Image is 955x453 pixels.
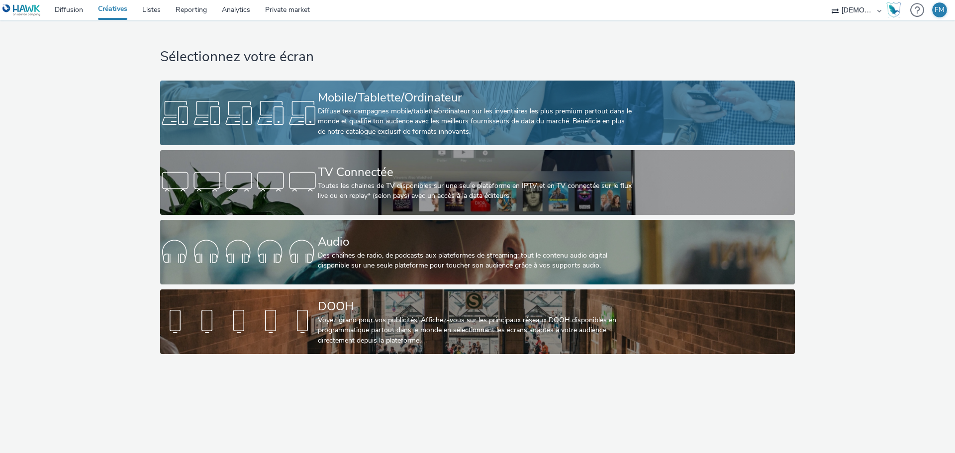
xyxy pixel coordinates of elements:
div: FM [935,2,945,17]
a: Mobile/Tablette/OrdinateurDiffuse tes campagnes mobile/tablette/ordinateur sur les inventaires le... [160,81,794,145]
div: DOOH [318,298,633,315]
a: Hawk Academy [886,2,905,18]
img: undefined Logo [2,4,41,16]
div: Toutes les chaines de TV disponibles sur une seule plateforme en IPTV et en TV connectée sur le f... [318,181,633,201]
div: Diffuse tes campagnes mobile/tablette/ordinateur sur les inventaires les plus premium partout dan... [318,106,633,137]
div: Voyez grand pour vos publicités! Affichez-vous sur les principaux réseaux DOOH disponibles en pro... [318,315,633,346]
a: DOOHVoyez grand pour vos publicités! Affichez-vous sur les principaux réseaux DOOH disponibles en... [160,289,794,354]
h1: Sélectionnez votre écran [160,48,794,67]
div: Des chaînes de radio, de podcasts aux plateformes de streaming: tout le contenu audio digital dis... [318,251,633,271]
div: Audio [318,233,633,251]
img: Hawk Academy [886,2,901,18]
div: TV Connectée [318,164,633,181]
div: Mobile/Tablette/Ordinateur [318,89,633,106]
a: AudioDes chaînes de radio, de podcasts aux plateformes de streaming: tout le contenu audio digita... [160,220,794,284]
a: TV ConnectéeToutes les chaines de TV disponibles sur une seule plateforme en IPTV et en TV connec... [160,150,794,215]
